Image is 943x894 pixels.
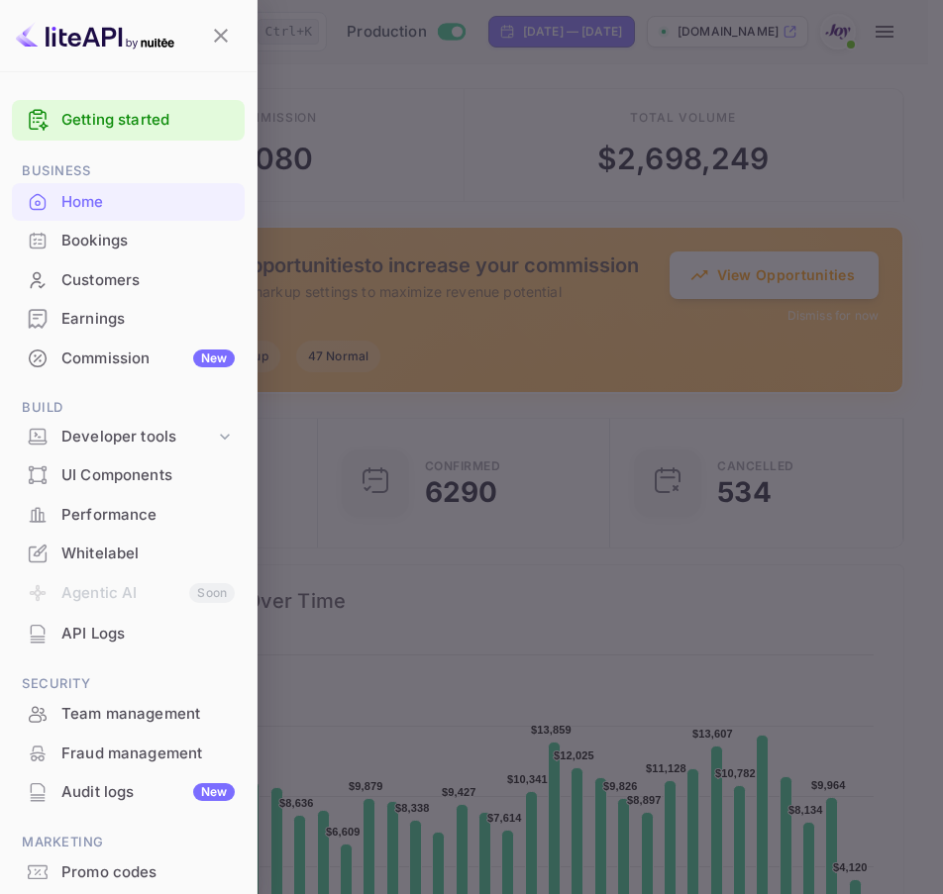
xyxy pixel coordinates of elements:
[12,456,245,493] a: UI Components
[12,397,245,419] span: Build
[61,269,235,292] div: Customers
[12,735,245,773] div: Fraud management
[12,773,245,810] a: Audit logsNew
[12,615,245,651] a: API Logs
[12,496,245,533] a: Performance
[61,861,235,884] div: Promo codes
[12,615,245,653] div: API Logs
[193,349,235,367] div: New
[12,673,245,695] span: Security
[12,853,245,892] div: Promo codes
[61,543,235,565] div: Whitelabel
[12,222,245,260] div: Bookings
[61,348,235,370] div: Commission
[61,230,235,252] div: Bookings
[12,456,245,495] div: UI Components
[61,504,235,527] div: Performance
[61,703,235,726] div: Team management
[12,695,245,732] a: Team management
[193,783,235,801] div: New
[12,695,245,734] div: Team management
[61,426,215,448] div: Developer tools
[61,109,235,132] a: Getting started
[61,191,235,214] div: Home
[12,832,245,853] span: Marketing
[16,20,174,51] img: LiteAPI logo
[12,853,245,890] a: Promo codes
[12,300,245,337] a: Earnings
[12,261,245,298] a: Customers
[12,340,245,376] a: CommissionNew
[12,535,245,573] div: Whitelabel
[12,160,245,182] span: Business
[12,300,245,339] div: Earnings
[12,222,245,258] a: Bookings
[12,420,245,454] div: Developer tools
[12,340,245,378] div: CommissionNew
[61,308,235,331] div: Earnings
[12,496,245,535] div: Performance
[12,100,245,141] div: Getting started
[61,623,235,646] div: API Logs
[12,735,245,771] a: Fraud management
[12,535,245,571] a: Whitelabel
[12,183,245,222] div: Home
[61,781,235,804] div: Audit logs
[12,773,245,812] div: Audit logsNew
[61,464,235,487] div: UI Components
[12,261,245,300] div: Customers
[12,183,245,220] a: Home
[61,743,235,765] div: Fraud management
